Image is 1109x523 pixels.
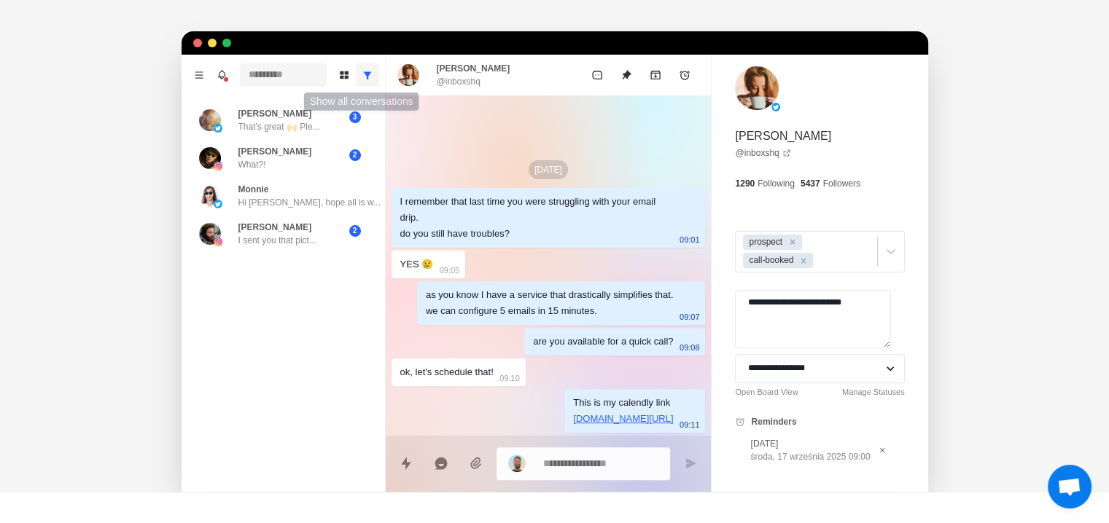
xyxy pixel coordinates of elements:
p: Following [758,177,795,190]
p: [DOMAIN_NAME][URL] [573,411,673,427]
p: 09:07 [680,309,700,325]
span: 3 [349,111,361,123]
div: as you know I have a service that drastically simplifies that. we can configure 5 emails in 15 mi... [426,287,674,319]
p: 09:01 [680,232,700,248]
div: ok, let's schedule that! [400,364,494,380]
img: picture [199,223,221,245]
img: picture [397,64,419,86]
p: What?! [238,158,266,171]
p: [PERSON_NAME] [238,145,312,158]
button: Remove provider [873,441,891,459]
div: I remember that last time you were struggling with your email drip. do you still have troubles? [400,194,674,242]
span: 2 [349,149,361,161]
p: [PERSON_NAME] [238,107,312,120]
p: środa, 17 września 2025 09:00 [750,450,870,463]
button: Add reminder [670,60,699,90]
a: Open Board View [735,386,798,398]
div: are you available for a quick call? [533,334,673,350]
img: picture [735,66,779,110]
button: Board View [332,63,356,87]
div: prospect [744,235,785,250]
button: Menu [187,63,211,87]
img: picture [214,200,222,208]
p: [PERSON_NAME] [437,62,510,75]
img: picture [214,162,222,170]
div: Otwarty czat [1048,465,1092,508]
p: [DATE] [529,160,568,179]
p: Reminders [751,415,796,428]
p: I sent you that pict... [238,234,316,247]
img: picture [214,237,222,246]
span: 2 [349,225,361,237]
button: Archive [641,60,670,90]
button: Quick replies [392,449,421,478]
a: @inboxshq [735,146,790,160]
img: picture [199,185,221,207]
p: 1290 [735,177,755,190]
p: Followers [823,177,860,190]
p: [PERSON_NAME] [238,221,312,234]
button: Unpin [612,60,641,90]
p: 09:10 [499,370,520,386]
img: picture [508,455,526,472]
p: [DATE] [750,437,870,450]
div: call-booked [744,253,795,268]
p: 09:11 [680,417,700,433]
button: Send message [676,449,705,478]
div: Remove prospect [785,235,801,250]
a: Manage Statuses [842,386,905,398]
div: Remove call-booked [795,253,812,268]
p: 5437 [801,177,820,190]
p: 09:05 [440,262,460,278]
p: @inboxshq [437,75,480,88]
img: picture [771,103,780,111]
img: picture [199,109,221,131]
img: picture [214,124,222,133]
div: YES 😢 [400,256,434,272]
button: Mark as unread [583,60,612,90]
p: Hi [PERSON_NAME], hope all is w... [238,196,381,209]
p: Monnie [238,183,269,196]
img: picture [199,147,221,169]
p: 09:08 [680,339,700,355]
button: Notifications [211,63,234,87]
p: [PERSON_NAME] [735,127,831,145]
button: Show all conversations [356,63,379,87]
div: This is my calendly link [573,395,673,427]
p: That's great 🙌 Ple... [238,120,320,133]
button: Add media [462,449,491,478]
button: Reply with AI [427,449,456,478]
